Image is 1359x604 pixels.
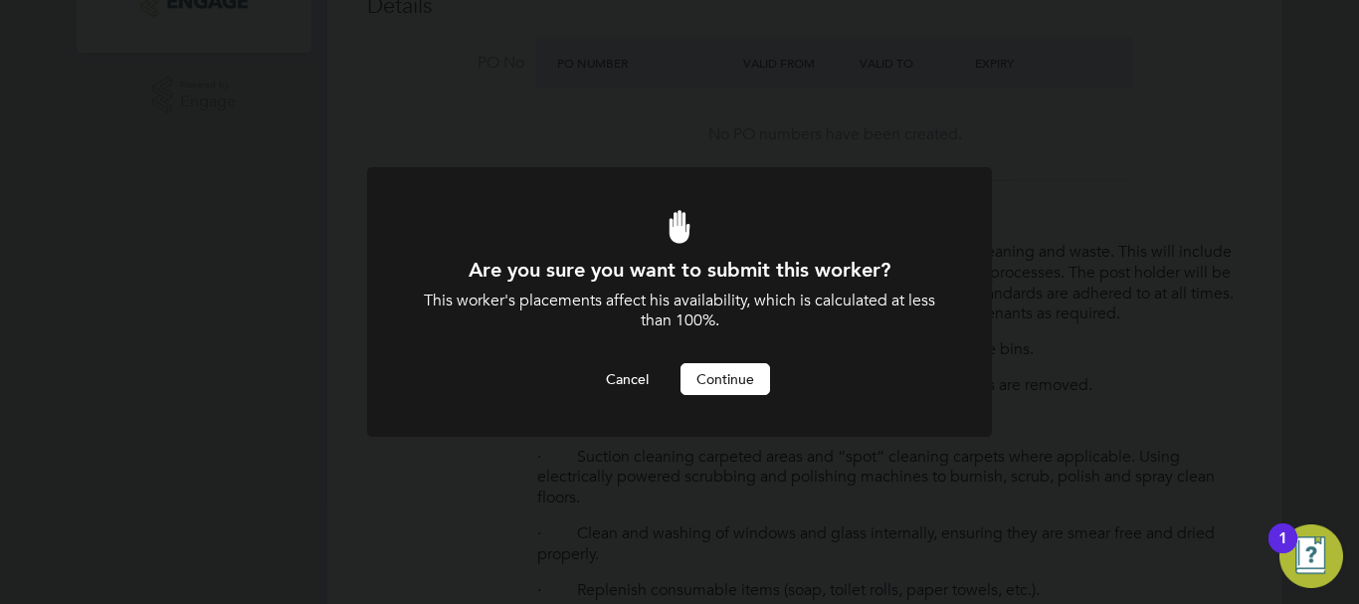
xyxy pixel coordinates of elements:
[421,257,938,283] h1: Are you sure you want to submit this worker?
[421,291,938,332] div: This worker's placements affect his availability, which is calculated at less than 100%.
[1278,538,1287,564] div: 1
[590,363,665,395] button: Cancel
[680,363,770,395] button: Continue
[1279,524,1343,588] button: Open Resource Center, 1 new notification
